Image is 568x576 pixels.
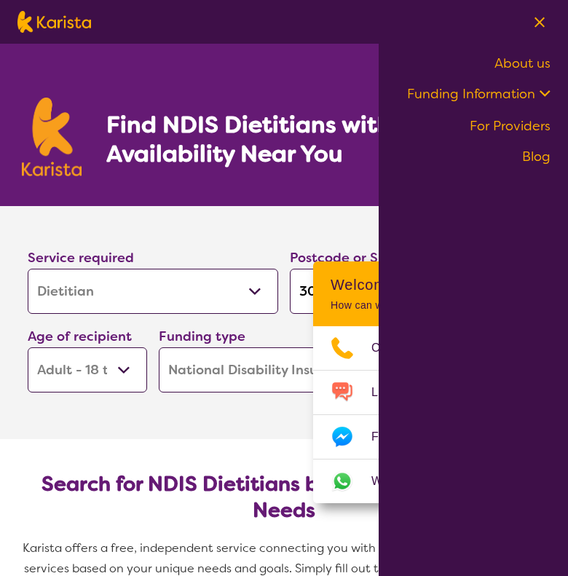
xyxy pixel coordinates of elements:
a: Web link opens in a new tab. [313,459,546,503]
h2: Welcome to Karista! [331,276,529,293]
a: Funding Information [407,85,551,103]
a: For Providers [470,117,551,135]
h2: Search for NDIS Dietitians by Location & Specific Needs [39,471,529,524]
img: Karista logo [22,98,82,176]
label: Postcode or Suburb [290,249,417,267]
label: Age of recipient [28,328,132,345]
img: close the menu [535,17,545,28]
span: WhatsApp [371,470,445,492]
h1: Find NDIS Dietitians with Availability Near You [106,110,394,168]
input: Type [290,269,540,314]
ul: Choose channel [313,326,546,503]
p: How can we help you [DATE]? [331,299,529,312]
label: Funding type [159,328,245,345]
span: Call us [371,337,427,359]
a: About us [494,55,551,72]
span: Facebook [371,426,442,448]
div: Channel Menu [313,261,546,503]
span: Live Chat [371,382,441,403]
a: Blog [522,148,551,165]
label: Service required [28,249,134,267]
img: Karista logo [17,11,91,33]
